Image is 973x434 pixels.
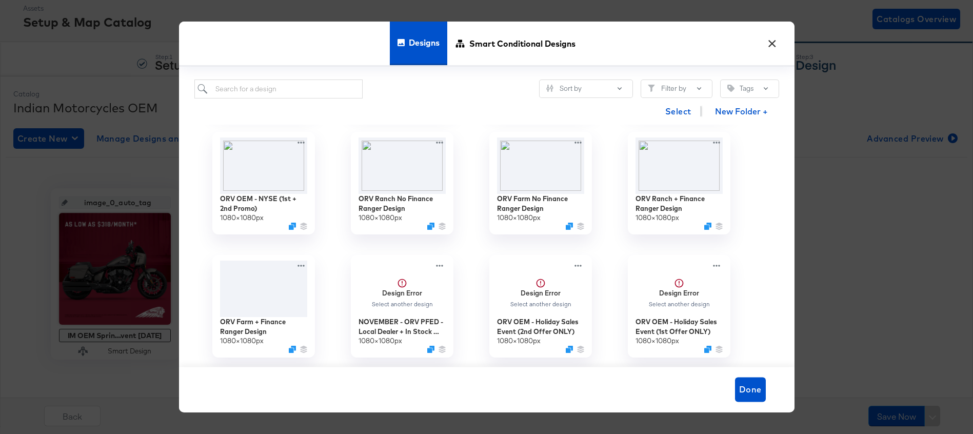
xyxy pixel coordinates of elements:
[497,213,541,223] div: 1080 × 1080 px
[497,194,584,213] div: ORV Farm No Finance Ranger Design
[704,222,711,229] svg: Duplicate
[539,80,633,98] button: SlidersSort by
[546,85,553,92] svg: Sliders
[521,288,561,297] strong: Design Error
[636,137,723,194] img: l_text:BarlowCondensed-SemiBold.t
[220,261,307,317] img: l_text:BarlowCondensed-SemiBold.tt
[359,336,402,346] div: 1080 × 1080 px
[220,336,264,346] div: 1080 × 1080 px
[427,345,434,352] svg: Duplicate
[469,21,575,66] span: Smart Conditional Designs
[382,288,422,297] strong: Design Error
[566,345,573,352] svg: Duplicate
[659,288,699,297] strong: Design Error
[739,383,762,397] span: Done
[359,194,446,213] div: ORV Ranch No Finance Ranger Design
[706,103,777,122] button: New Folder +
[409,20,440,65] span: Designs
[427,222,434,229] svg: Duplicate
[636,317,723,336] div: ORV OEM - Holiday Sales Event (1st Offer ONLY)
[661,101,696,122] button: Select
[720,80,779,98] button: TagTags
[351,132,453,234] div: ORV Ranch No Finance Ranger Design1080×1080pxDuplicate
[289,222,296,229] svg: Duplicate
[628,132,730,234] div: ORV Ranch + Finance Ranger Design1080×1080pxDuplicate
[212,132,315,234] div: ORV OEM - NYSE (1st + 2nd Promo)1080×1080pxDuplicate
[648,85,655,92] svg: Filter
[220,194,307,213] div: ORV OEM - NYSE (1st + 2nd Promo)
[763,32,782,50] button: ×
[351,255,453,358] div: Design ErrorSelect another designNOVEMBER - ORV PFED - Local Dealer + In Stock (WITH Finance Offe...
[704,345,711,352] svg: Duplicate
[220,213,264,223] div: 1080 × 1080 px
[212,255,315,358] div: ORV Farm + Finance Ranger Design1080×1080pxDuplicate
[497,317,584,336] div: ORV OEM - Holiday Sales Event (2nd Offer ONLY)
[665,104,691,119] span: Select
[636,213,679,223] div: 1080 × 1080 px
[359,317,446,336] div: NOVEMBER - ORV PFED - Local Dealer + In Stock (WITH Finance Offer)
[735,378,766,402] button: Done
[359,213,402,223] div: 1080 × 1080 px
[636,194,723,213] div: ORV Ranch + Finance Ranger Design
[489,255,592,358] div: Design ErrorSelect another designORV OEM - Holiday Sales Event (2nd Offer ONLY)1080×1080pxDuplicate
[648,301,710,308] div: Select another design
[289,345,296,352] svg: Duplicate
[641,80,712,98] button: FilterFilter by
[497,336,541,346] div: 1080 × 1080 px
[497,137,584,194] img: fl_layer_apply%2Cg_north_west%2Cx_810%2
[636,336,679,346] div: 1080 × 1080 px
[220,317,307,336] div: ORV Farm + Finance Ranger Design
[509,301,571,308] div: Select another design
[628,255,730,358] div: Design ErrorSelect another designORV OEM - Holiday Sales Event (1st Offer ONLY)1080×1080pxDuplicate
[727,85,734,92] svg: Tag
[194,80,363,98] input: Search for a design
[220,137,307,194] img: l_text:BarlowCondensed-SemiBold.ttf_28_left_letter_spacing_3_line_spacing_-8:FINANCING%250AAS%252...
[371,301,433,308] div: Select another design
[489,132,592,234] div: ORV Farm No Finance Ranger Design1080×1080pxDuplicate
[566,222,573,229] svg: Duplicate
[359,137,446,194] img: fl_layer_apply%2Cg_north_west%2Cx_810%2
